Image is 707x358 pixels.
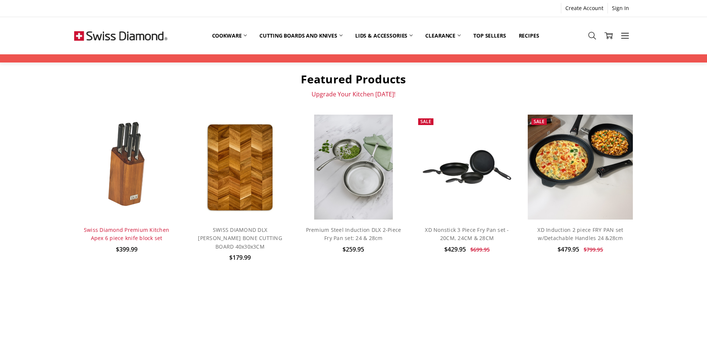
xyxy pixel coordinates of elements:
[74,90,633,98] p: Upgrade Your Kitchen [DATE]!
[343,245,364,253] span: $259.95
[74,319,633,333] h2: BEST SELLERS
[198,226,282,250] a: SWISS DIAMOND DLX [PERSON_NAME] BONE CUTTING BOARD 40x30x3CM
[187,115,293,220] a: SWISS DIAMOND DLX HERRING BONE CUTTING BOARD 40x30x3CM
[534,118,545,125] span: Sale
[558,245,579,253] span: $479.95
[414,141,520,193] img: XD Nonstick 3 Piece Fry Pan set - 20CM, 24CM & 28CM
[74,337,633,345] p: Fall In Love With Your Kitchen Again
[608,3,633,13] a: Sign In
[414,115,520,220] a: XD Nonstick 3 Piece Fry Pan set - 20CM, 24CM & 28CM
[116,245,138,253] span: $399.99
[444,245,466,253] span: $429.95
[74,115,179,220] a: Swiss Diamond Apex 6 piece knife block set
[528,115,633,220] img: XD Induction 2 piece FRY PAN set w/Detachable Handles 24 &28cm
[197,115,283,220] img: SWISS DIAMOND DLX HERRING BONE CUTTING BOARD 40x30x3CM
[425,226,509,242] a: XD Nonstick 3 Piece Fry Pan set - 20CM, 24CM & 28CM
[512,28,546,44] a: Recipes
[301,115,406,220] a: Premium steel DLX 2pc fry pan set (28 and 24cm) life style shot
[74,72,633,86] h2: Featured Products
[420,118,431,125] span: Sale
[537,226,623,242] a: XD Induction 2 piece FRY PAN set w/Detachable Handles 24 &28cm
[74,17,167,54] img: Free Shipping On Every Order
[253,28,349,44] a: Cutting boards and knives
[561,3,607,13] a: Create Account
[419,28,467,44] a: Clearance
[467,28,512,44] a: Top Sellers
[314,115,393,220] img: Premium steel DLX 2pc fry pan set (28 and 24cm) life style shot
[470,246,490,253] span: $699.95
[349,28,419,44] a: Lids & Accessories
[584,246,603,253] span: $799.95
[306,226,401,242] a: Premium Steel Induction DLX 2-Piece Fry Pan set: 24 & 28cm
[84,226,169,242] a: Swiss Diamond Premium Kitchen Apex 6 piece knife block set
[229,253,251,262] span: $179.99
[206,28,253,44] a: Cookware
[96,115,157,220] img: Swiss Diamond Apex 6 piece knife block set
